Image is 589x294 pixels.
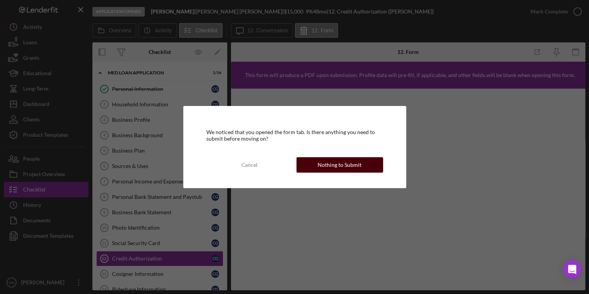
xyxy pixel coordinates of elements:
[296,157,383,173] button: Nothing to Submit
[318,157,361,173] div: Nothing to Submit
[206,157,293,173] button: Cancel
[563,260,581,279] div: Open Intercom Messenger
[241,157,258,173] div: Cancel
[206,129,383,141] div: We noticed that you opened the form tab. Is there anything you need to submit before moving on?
